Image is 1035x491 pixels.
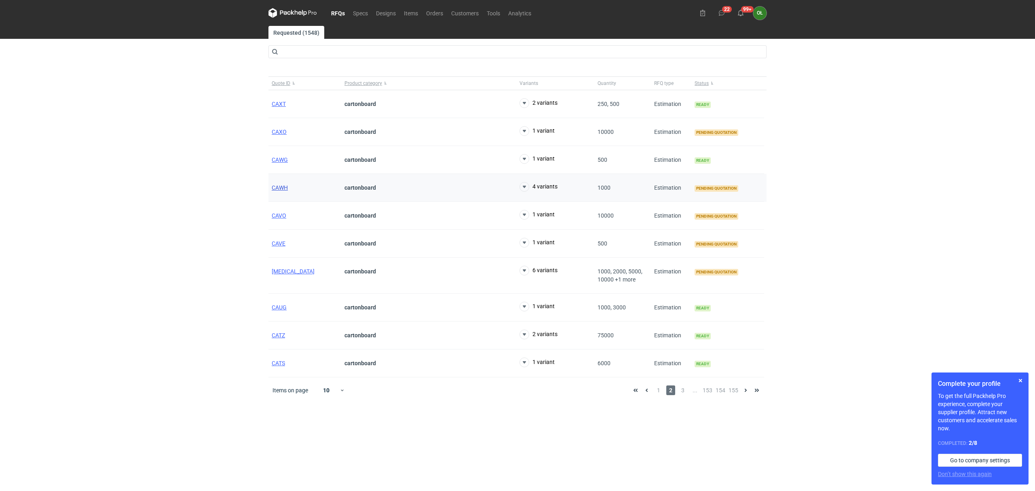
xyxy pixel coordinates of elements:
p: To get the full Packhelp Pro experience, complete your supplier profile. Attract new customers an... [938,392,1022,432]
button: 1 variant [520,154,555,164]
span: 6000 [598,360,610,366]
strong: cartonboard [344,157,376,163]
a: RFQs [327,8,349,18]
span: Pending quotation [695,213,738,220]
div: Completed: [938,439,1022,447]
a: [MEDICAL_DATA] [272,268,315,275]
div: Olga Łopatowicz [753,6,767,20]
button: Quote ID [268,77,341,90]
span: Ready [695,157,711,164]
a: Go to company settings [938,454,1022,467]
span: Ready [695,102,711,108]
div: Estimation [651,349,691,377]
span: 154 [716,385,725,395]
span: 1000, 2000, 5000, 10000 +1 more [598,268,642,283]
span: 155 [729,385,738,395]
span: 75000 [598,332,614,339]
button: 99+ [734,6,747,19]
span: Pending quotation [695,185,738,192]
div: Estimation [651,230,691,258]
strong: cartonboard [344,184,376,191]
span: Ready [695,333,711,339]
a: CAVO [272,212,286,219]
a: Analytics [504,8,535,18]
button: 1 variant [520,210,555,220]
span: Quantity [598,80,616,87]
strong: 2 / 8 [969,440,977,446]
span: Variants [520,80,538,87]
span: 2 [666,385,675,395]
a: Requested (1548) [268,26,324,39]
button: 6 variants [520,266,558,275]
span: 10000 [598,129,614,135]
span: 500 [598,240,607,247]
button: Don’t show this again [938,470,992,478]
div: Estimation [651,118,691,146]
div: Estimation [651,146,691,174]
button: 2 variants [520,98,558,108]
span: Pending quotation [695,241,738,248]
div: 10 [313,385,340,396]
h1: Complete your profile [938,379,1022,389]
button: 1 variant [520,302,555,311]
button: 1 variant [520,238,555,248]
a: CATS [272,360,285,366]
div: Estimation [651,90,691,118]
strong: cartonboard [344,304,376,311]
span: 500 [598,157,607,163]
button: 22 [715,6,728,19]
span: Items on page [272,386,308,394]
div: Estimation [651,174,691,202]
strong: cartonboard [344,240,376,247]
button: 4 variants [520,182,558,192]
span: 3 [678,385,687,395]
strong: cartonboard [344,360,376,366]
strong: cartonboard [344,268,376,275]
strong: cartonboard [344,212,376,219]
a: CAWH [272,184,288,191]
a: CAXT [272,101,286,107]
figcaption: OŁ [753,6,767,20]
a: Specs [349,8,372,18]
a: CAUG [272,304,287,311]
span: 1000, 3000 [598,304,626,311]
button: 2 variants [520,330,558,339]
span: 1000 [598,184,610,191]
span: 153 [703,385,712,395]
a: CATZ [272,332,285,339]
button: Product category [341,77,516,90]
span: Status [695,80,709,87]
span: 1 [654,385,663,395]
svg: Packhelp Pro [268,8,317,18]
div: Estimation [651,202,691,230]
div: Estimation [651,322,691,349]
span: 10000 [598,212,614,219]
button: Skip for now [1016,376,1025,385]
a: CAWG [272,157,288,163]
span: ... [691,385,699,395]
a: Tools [483,8,504,18]
span: Quote ID [272,80,290,87]
a: Orders [422,8,447,18]
strong: cartonboard [344,129,376,135]
span: Pending quotation [695,269,738,275]
span: 250, 500 [598,101,619,107]
a: CAVE [272,240,285,247]
span: Ready [695,305,711,311]
a: CAXO [272,129,287,135]
div: Estimation [651,258,691,294]
a: Customers [447,8,483,18]
div: Estimation [651,294,691,322]
strong: cartonboard [344,332,376,339]
button: 1 variant [520,358,555,367]
span: Product category [344,80,382,87]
